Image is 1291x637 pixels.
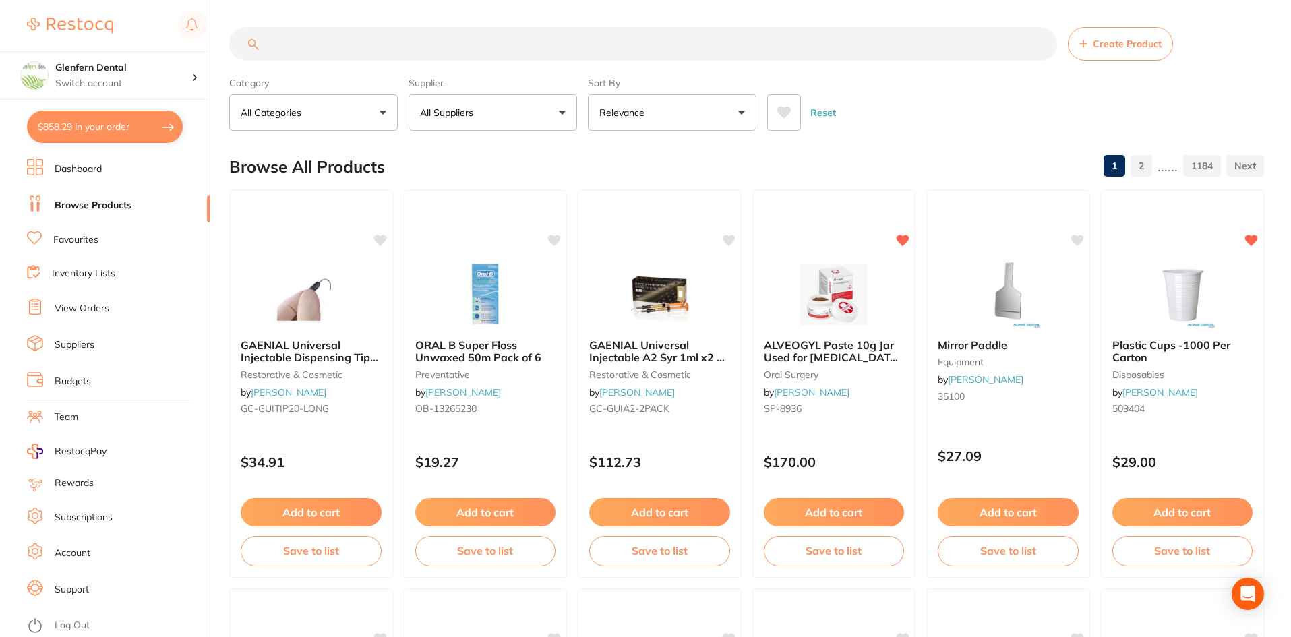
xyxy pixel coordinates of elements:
a: Browse Products [55,199,131,212]
span: by [938,373,1023,386]
a: Team [55,411,78,424]
button: Save to list [1112,536,1253,566]
b: ORAL B Super Floss Unwaxed 50m Pack of 6 [415,339,556,364]
a: Rewards [55,477,94,490]
span: ALVEOGYL Paste 10g Jar Used for [MEDICAL_DATA] Treatment [764,338,902,377]
span: ORAL B Super Floss Unwaxed 50m Pack of 6 [415,338,541,364]
button: Save to list [241,536,382,566]
button: All Categories [229,94,398,131]
button: Save to list [415,536,556,566]
span: GC-GUITIP20-LONG [241,402,329,415]
img: GAENIAL Universal Injectable A2 Syr 1ml x2 & 20 Disp tips [616,261,703,328]
small: disposables [1112,369,1253,380]
a: 1 [1104,152,1125,179]
span: by [589,386,675,398]
a: Budgets [55,375,91,388]
button: Add to cart [764,498,905,526]
span: by [1112,386,1198,398]
p: $112.73 [589,454,730,470]
p: $29.00 [1112,454,1253,470]
a: Restocq Logo [27,10,113,41]
p: $27.09 [938,448,1079,464]
a: [PERSON_NAME] [251,386,326,398]
button: Save to list [764,536,905,566]
button: All Suppliers [409,94,577,131]
button: Relevance [588,94,756,131]
label: Category [229,77,398,89]
button: Log Out [27,615,206,637]
p: All Categories [241,106,307,119]
a: Suppliers [55,338,94,352]
a: [PERSON_NAME] [774,386,849,398]
small: oral surgery [764,369,905,380]
label: Supplier [409,77,577,89]
a: Subscriptions [55,511,113,524]
span: 509404 [1112,402,1145,415]
a: Inventory Lists [52,267,115,280]
p: Relevance [599,106,650,119]
a: [PERSON_NAME] [425,386,501,398]
p: ...... [1158,158,1178,174]
b: GAENIAL Universal Injectable A2 Syr 1ml x2 & 20 Disp tips [589,339,730,364]
span: by [241,386,326,398]
button: Add to cart [938,498,1079,526]
span: 35100 [938,390,965,402]
button: Add to cart [589,498,730,526]
button: $858.29 in your order [27,111,183,143]
input: Search Products [229,27,1057,61]
a: Favourites [53,233,98,247]
a: Dashboard [55,162,102,176]
img: Glenfern Dental [21,62,48,89]
b: GAENIAL Universal Injectable Dispensing Tip Long Needle x20 [241,339,382,364]
p: All Suppliers [420,106,479,119]
h4: Glenfern Dental [55,61,191,75]
img: GAENIAL Universal Injectable Dispensing Tip Long Needle x20 [267,261,355,328]
a: Log Out [55,619,90,632]
span: Plastic Cups -1000 Per Carton [1112,338,1230,364]
span: by [764,386,849,398]
img: RestocqPay [27,444,43,459]
span: by [415,386,501,398]
button: Add to cart [415,498,556,526]
span: Create Product [1093,38,1162,49]
a: 2 [1131,152,1152,179]
small: restorative & cosmetic [241,369,382,380]
a: 1184 [1183,152,1221,179]
span: OB-13265230 [415,402,477,415]
span: GC-GUIA2-2PACK [589,402,669,415]
small: preventative [415,369,556,380]
button: Save to list [589,536,730,566]
button: Reset [806,94,840,131]
label: Sort By [588,77,756,89]
p: Switch account [55,77,191,90]
a: Support [55,583,89,597]
b: ALVEOGYL Paste 10g Jar Used for Dry Socket Treatment [764,339,905,364]
span: SP-8936 [764,402,802,415]
h2: Browse All Products [229,158,385,177]
button: Save to list [938,536,1079,566]
span: Mirror Paddle [938,338,1007,352]
a: [PERSON_NAME] [599,386,675,398]
button: Create Product [1068,27,1173,61]
div: Open Intercom Messenger [1232,578,1264,610]
img: ORAL B Super Floss Unwaxed 50m Pack of 6 [442,261,529,328]
img: Plastic Cups -1000 Per Carton [1139,261,1226,328]
img: Mirror Paddle [964,261,1052,328]
a: View Orders [55,302,109,315]
small: equipment [938,357,1079,367]
b: Mirror Paddle [938,339,1079,351]
p: $170.00 [764,454,905,470]
a: RestocqPay [27,444,107,459]
img: Restocq Logo [27,18,113,34]
button: Add to cart [1112,498,1253,526]
span: GAENIAL Universal Injectable Dispensing Tip Long Needle x20 [241,338,378,377]
a: [PERSON_NAME] [1122,386,1198,398]
p: $19.27 [415,454,556,470]
a: [PERSON_NAME] [948,373,1023,386]
img: ALVEOGYL Paste 10g Jar Used for Dry Socket Treatment [790,261,878,328]
span: GAENIAL Universal Injectable A2 Syr 1ml x2 & 20 Disp tips [589,338,725,377]
span: RestocqPay [55,445,107,458]
p: $34.91 [241,454,382,470]
b: Plastic Cups -1000 Per Carton [1112,339,1253,364]
button: Add to cart [241,498,382,526]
